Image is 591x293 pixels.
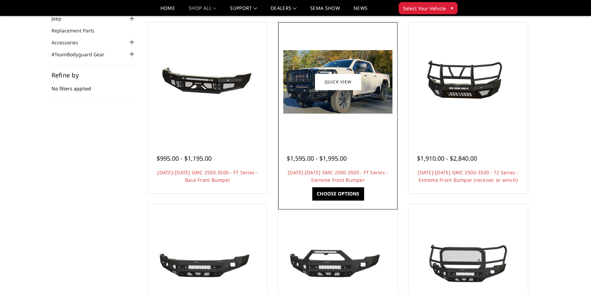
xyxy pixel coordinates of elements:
img: 2024-2025 GMC 2500-3500 - FT Series - Extreme Front Bumper [283,50,392,114]
a: [DATE]-[DATE] GMC 2500-3500 - FT Series - Extreme Front Bumper [288,169,388,183]
a: #TeamBodyguard Gear [52,51,113,58]
span: Select Your Vehicle [403,5,446,12]
div: No filters applied [52,72,136,99]
span: $1,595.00 - $1,995.00 [287,154,347,162]
a: Choose Options [312,187,364,200]
a: 2024-2025 GMC 2500-3500 - FT Series - Extreme Front Bumper 2024-2025 GMC 2500-3500 - FT Series - ... [280,24,396,140]
a: SEMA Show [310,6,340,16]
a: Quick view [315,74,361,90]
h5: Refine by [52,72,136,78]
a: Jeep [52,15,70,22]
span: ▾ [451,4,453,12]
a: shop all [189,6,216,16]
a: Accessories [52,39,87,46]
a: 2024-2025 GMC 2500-3500 - T2 Series - Extreme Front Bumper (receiver or winch) 2024-2025 GMC 2500... [410,24,526,140]
iframe: Chat Widget [557,260,591,293]
a: Home [160,6,175,16]
a: Dealers [271,6,297,16]
span: $1,910.00 - $2,840.00 [417,154,477,162]
a: [DATE]-[DATE] GMC 2500-3500 - FT Series - Base Front Bumper [157,169,258,183]
a: Support [230,6,257,16]
a: 2024-2025 GMC 2500-3500 - FT Series - Base Front Bumper 2024-2025 GMC 2500-3500 - FT Series - Bas... [150,24,266,140]
a: News [354,6,367,16]
span: $995.00 - $1,195.00 [157,154,212,162]
a: [DATE]-[DATE] GMC 2500-3500 - T2 Series - Extreme Front Bumper (receiver or winch) [418,169,518,183]
a: Replacement Parts [52,27,103,34]
button: Select Your Vehicle [399,2,458,14]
